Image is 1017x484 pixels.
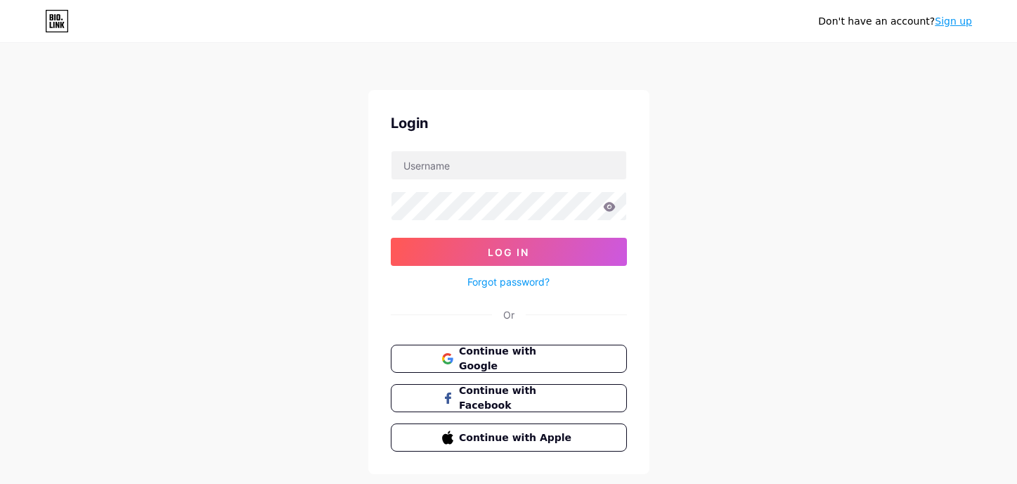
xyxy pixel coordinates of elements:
[503,307,514,322] div: Or
[391,423,627,452] button: Continue with Apple
[391,384,627,412] button: Continue with Facebook
[935,15,972,27] a: Sign up
[459,383,575,413] span: Continue with Facebook
[391,345,627,373] button: Continue with Google
[391,151,626,179] input: Username
[391,238,627,266] button: Log In
[459,344,575,374] span: Continue with Google
[488,246,529,258] span: Log In
[818,14,972,29] div: Don't have an account?
[459,431,575,445] span: Continue with Apple
[467,274,550,289] a: Forgot password?
[391,113,627,134] div: Login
